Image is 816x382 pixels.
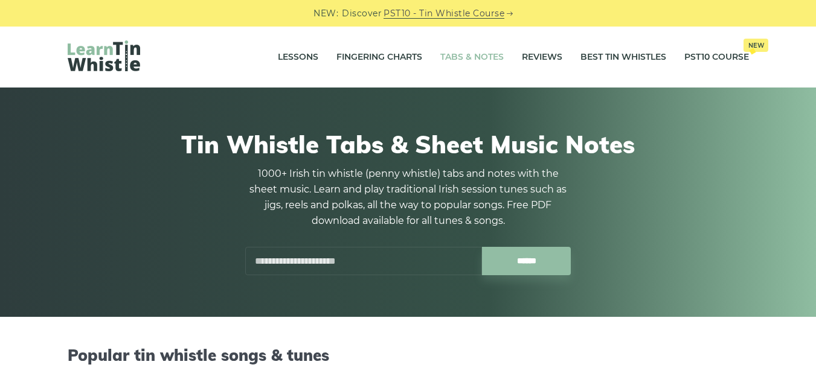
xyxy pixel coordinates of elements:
h2: Popular tin whistle songs & tunes [68,346,749,364]
a: Fingering Charts [336,42,422,72]
img: LearnTinWhistle.com [68,40,140,71]
a: Reviews [522,42,562,72]
span: New [744,39,768,52]
a: Tabs & Notes [440,42,504,72]
p: 1000+ Irish tin whistle (penny whistle) tabs and notes with the sheet music. Learn and play tradi... [245,166,571,229]
a: Best Tin Whistles [580,42,666,72]
a: Lessons [278,42,318,72]
h1: Tin Whistle Tabs & Sheet Music Notes [68,130,749,159]
a: PST10 CourseNew [684,42,749,72]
